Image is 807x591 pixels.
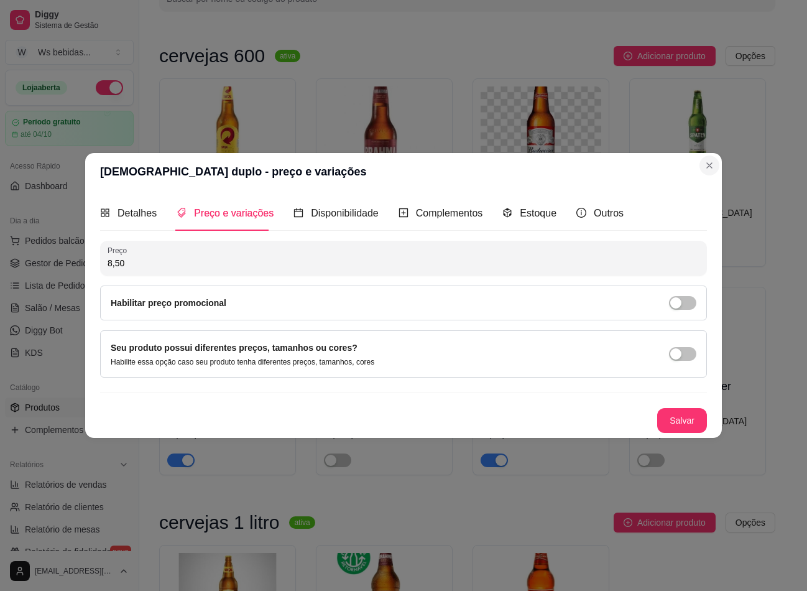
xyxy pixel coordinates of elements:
[177,208,187,218] span: tags
[399,208,408,218] span: plus-square
[311,208,379,218] span: Disponibilidade
[194,208,274,218] span: Preço e variações
[502,208,512,218] span: code-sandbox
[520,208,556,218] span: Estoque
[111,343,357,353] label: Seu produto possui diferentes preços, tamanhos ou cores?
[576,208,586,218] span: info-circle
[85,153,722,190] header: [DEMOGRAPHIC_DATA] duplo - preço e variações
[293,208,303,218] span: calendar
[111,298,226,308] label: Habilitar preço promocional
[108,245,131,256] label: Preço
[108,257,699,269] input: Preço
[594,208,624,218] span: Outros
[100,208,110,218] span: appstore
[111,357,374,367] p: Habilite essa opção caso seu produto tenha diferentes preços, tamanhos, cores
[416,208,483,218] span: Complementos
[699,156,719,175] button: Close
[118,208,157,218] span: Detalhes
[657,408,707,433] button: Salvar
